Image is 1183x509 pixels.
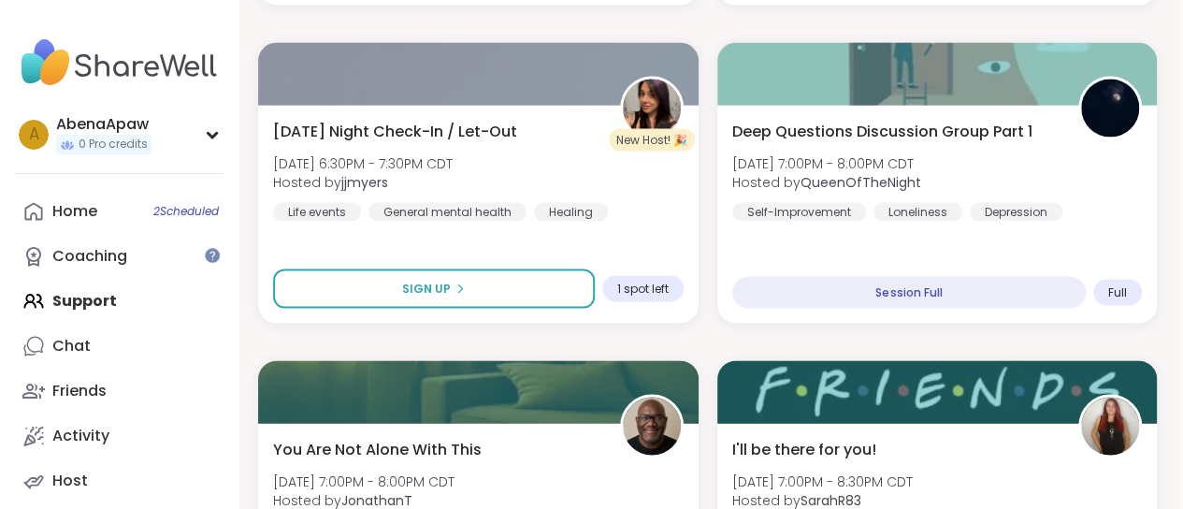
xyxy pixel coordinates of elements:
span: A [29,123,39,147]
span: Hosted by [732,173,921,192]
img: JonathanT [623,398,681,456]
div: Session Full [732,277,1087,309]
div: Loneliness [873,203,962,222]
div: AbenaApaw [56,114,151,135]
span: [DATE] 7:00PM - 8:30PM CDT [732,473,913,491]
a: Friends [15,369,224,414]
div: Friends [52,381,107,401]
div: Self-Improvement [732,203,866,222]
a: Home2Scheduled [15,189,224,234]
span: [DATE] Night Check-In / Let-Out [273,121,517,143]
span: 0 Pro credits [79,137,148,153]
span: Full [1108,285,1127,300]
a: Activity [15,414,224,458]
div: General mental health [368,203,527,222]
b: jjmyers [341,173,388,192]
div: New Host! 🎉 [609,129,695,152]
img: ShareWell Nav Logo [15,30,224,95]
div: Depression [970,203,1062,222]
span: Sign Up [402,281,451,298]
div: Activity [52,426,109,446]
b: QueenOfTheNight [801,173,921,192]
span: 2 Scheduled [153,204,219,219]
a: Coaching [15,234,224,279]
span: [DATE] 7:00PM - 8:00PM CDT [732,154,921,173]
button: Sign Up [273,269,595,309]
img: QueenOfTheNight [1081,80,1139,138]
a: Chat [15,324,224,369]
div: Life events [273,203,361,222]
div: Home [52,201,97,222]
span: Deep Questions Discussion Group Part 1 [732,121,1032,143]
iframe: Spotlight [205,248,220,263]
span: You Are Not Alone With This [273,439,482,461]
span: [DATE] 6:30PM - 7:30PM CDT [273,154,453,173]
div: Healing [534,203,608,222]
a: Host [15,458,224,503]
span: Hosted by [273,173,453,192]
img: jjmyers [623,80,681,138]
img: SarahR83 [1081,398,1139,456]
div: Host [52,471,88,491]
div: Coaching [52,246,127,267]
div: Chat [52,336,91,356]
span: [DATE] 7:00PM - 8:00PM CDT [273,473,454,491]
span: 1 spot left [617,282,669,297]
span: I'll be there for you! [732,439,876,461]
